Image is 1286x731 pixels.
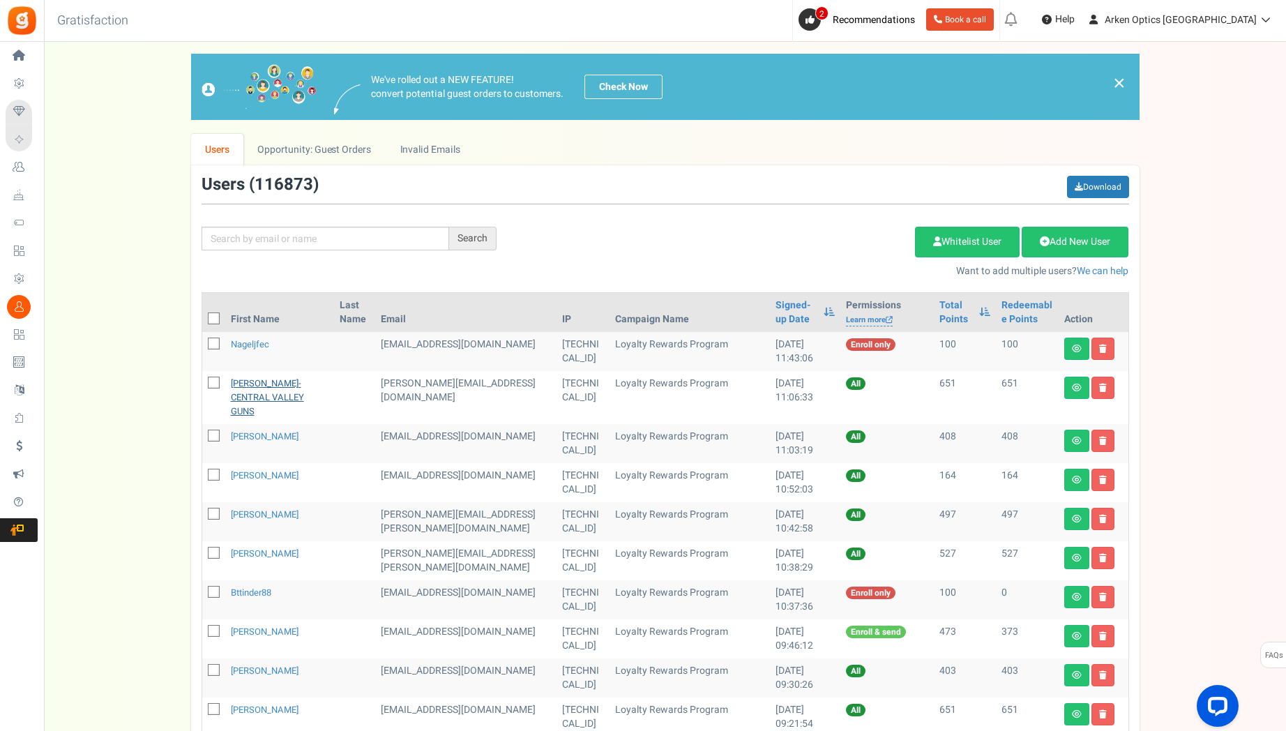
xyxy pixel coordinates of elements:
[996,463,1059,502] td: 164
[1052,13,1075,27] span: Help
[846,469,865,482] span: All
[996,658,1059,698] td: 403
[1067,176,1129,198] a: Download
[610,658,770,698] td: Loyalty Rewards Program
[231,664,298,677] a: [PERSON_NAME]
[934,658,995,698] td: 403
[846,704,865,716] span: All
[231,430,298,443] a: [PERSON_NAME]
[926,8,994,31] a: Book a call
[449,227,497,250] div: Search
[934,619,995,658] td: 473
[770,332,840,371] td: [DATE] 11:43:06
[375,463,557,502] td: [EMAIL_ADDRESS][DOMAIN_NAME]
[42,7,144,35] h3: Gratisfaction
[1099,476,1107,484] i: Delete user
[934,541,995,580] td: 527
[1099,710,1107,718] i: Delete user
[243,134,385,165] a: Opportunity: Guest Orders
[231,586,271,599] a: bttinder88
[770,658,840,698] td: [DATE] 09:30:26
[934,463,995,502] td: 164
[202,176,319,194] h3: Users ( )
[815,6,829,20] span: 2
[770,580,840,619] td: [DATE] 10:37:36
[610,293,770,332] th: Campaign Name
[610,541,770,580] td: Loyalty Rewards Program
[375,371,557,424] td: [PERSON_NAME][EMAIL_ADDRESS][DOMAIN_NAME]
[1022,227,1128,257] a: Add New User
[255,172,313,197] span: 116873
[1077,264,1128,278] a: We can help
[846,377,865,390] span: All
[846,430,865,443] span: All
[934,502,995,541] td: 497
[375,580,557,619] td: General
[557,619,610,658] td: [TECHNICAL_ID]
[610,619,770,658] td: Loyalty Rewards Program
[610,424,770,463] td: Loyalty Rewards Program
[610,371,770,424] td: Loyalty Rewards Program
[1099,345,1107,353] i: Delete user
[375,619,557,658] td: General
[1113,75,1126,91] a: ×
[1072,515,1082,523] i: View details
[846,665,865,677] span: All
[191,134,244,165] a: Users
[770,371,840,424] td: [DATE] 11:06:33
[846,548,865,560] span: All
[375,541,557,580] td: [PERSON_NAME][EMAIL_ADDRESS][PERSON_NAME][DOMAIN_NAME]
[334,293,375,332] th: Last Name
[1072,345,1082,353] i: View details
[996,502,1059,541] td: 497
[934,424,995,463] td: 408
[1001,299,1053,326] a: Redeemable Points
[1072,671,1082,679] i: View details
[610,463,770,502] td: Loyalty Rewards Program
[846,508,865,521] span: All
[231,469,298,482] a: [PERSON_NAME]
[840,293,935,332] th: Permissions
[770,424,840,463] td: [DATE] 11:03:19
[996,332,1059,371] td: 100
[1099,671,1107,679] i: Delete user
[1099,554,1107,562] i: Delete user
[1072,554,1082,562] i: View details
[375,658,557,698] td: [EMAIL_ADDRESS][DOMAIN_NAME]
[231,547,298,560] a: [PERSON_NAME]
[231,377,304,418] a: [PERSON_NAME]- CENTRAL VALLEY GUNS
[799,8,921,31] a: 2 Recommendations
[610,580,770,619] td: Loyalty Rewards Program
[1072,710,1082,718] i: View details
[610,502,770,541] td: Loyalty Rewards Program
[584,75,663,99] a: Check Now
[934,332,995,371] td: 100
[375,293,557,332] th: Email
[517,264,1129,278] p: Want to add multiple users?
[833,13,915,27] span: Recommendations
[557,463,610,502] td: [TECHNICAL_ID]
[557,502,610,541] td: [TECHNICAL_ID]
[996,424,1059,463] td: 408
[1264,642,1283,669] span: FAQs
[1099,384,1107,392] i: Delete user
[1105,13,1257,27] span: Arken Optics [GEOGRAPHIC_DATA]
[846,626,906,638] span: Enroll & send
[996,619,1059,658] td: 373
[1072,476,1082,484] i: View details
[557,658,610,698] td: [TECHNICAL_ID]
[996,541,1059,580] td: 527
[375,424,557,463] td: [EMAIL_ADDRESS][DOMAIN_NAME]
[6,5,38,36] img: Gratisfaction
[846,587,895,599] span: Enroll only
[996,580,1059,619] td: 0
[610,332,770,371] td: Loyalty Rewards Program
[1072,384,1082,392] i: View details
[202,227,449,250] input: Search by email or name
[225,293,334,332] th: First Name
[776,299,816,326] a: Signed-up Date
[375,502,557,541] td: [PERSON_NAME][EMAIL_ADDRESS][PERSON_NAME][DOMAIN_NAME]
[770,619,840,658] td: [DATE] 09:46:12
[557,332,610,371] td: [TECHNICAL_ID]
